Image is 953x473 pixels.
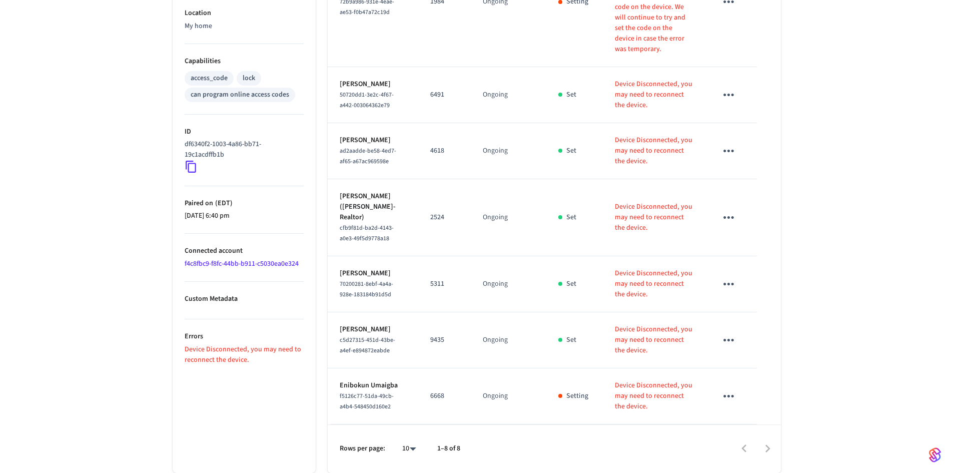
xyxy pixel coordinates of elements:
[471,67,547,123] td: Ongoing
[213,198,233,208] span: ( EDT )
[185,211,304,221] p: [DATE] 6:40 pm
[340,443,385,454] p: Rows per page:
[340,268,406,279] p: [PERSON_NAME]
[430,212,459,223] p: 2524
[430,146,459,156] p: 4618
[615,79,693,111] p: Device Disconnected, you may need to reconnect the device.
[185,294,304,304] p: Custom Metadata
[471,179,547,256] td: Ongoing
[430,391,459,401] p: 6668
[340,79,406,90] p: [PERSON_NAME]
[566,335,576,345] p: Set
[340,336,395,355] span: c5d27315-451d-43be-a4ef-e894872eabde
[430,279,459,289] p: 5311
[340,191,406,223] p: [PERSON_NAME] ([PERSON_NAME]- Realtor)
[929,447,941,463] img: SeamLogoGradient.69752ec5.svg
[566,90,576,100] p: Set
[340,91,394,110] span: 50720dd1-3e2c-4f67-a442-003064362e79
[185,8,304,19] p: Location
[191,90,289,100] div: can program online access codes
[340,380,406,391] p: Enibokun Umaigba
[615,135,693,167] p: Device Disconnected, you may need to reconnect the device.
[471,123,547,179] td: Ongoing
[340,224,394,243] span: cfb9f81d-ba2d-4143-a0e3-49f5d9778a18
[437,443,460,454] p: 1–8 of 8
[471,312,547,368] td: Ongoing
[340,324,406,335] p: [PERSON_NAME]
[185,246,304,256] p: Connected account
[340,280,393,299] span: 70200281-8ebf-4a4a-928e-183184b91d5d
[243,73,255,84] div: lock
[615,202,693,233] p: Device Disconnected, you may need to reconnect the device.
[340,392,394,411] span: f5126c77-51da-49cb-a4b4-548450d160e2
[615,268,693,300] p: Device Disconnected, you may need to reconnect the device.
[566,391,588,401] p: Setting
[185,331,304,342] p: Errors
[185,198,304,209] p: Paired on
[566,146,576,156] p: Set
[471,368,547,424] td: Ongoing
[397,441,421,456] div: 10
[566,212,576,223] p: Set
[185,139,300,160] p: df6340f2-1003-4a86-bb71-19c1acdffb1b
[430,90,459,100] p: 6491
[185,259,299,269] a: f4c8fbc9-f8fc-44bb-b911-c5030ea0e324
[430,335,459,345] p: 9435
[185,21,304,32] p: My home
[471,256,547,312] td: Ongoing
[185,127,304,137] p: ID
[615,380,693,412] p: Device Disconnected, you may need to reconnect the device.
[615,324,693,356] p: Device Disconnected, you may need to reconnect the device.
[185,344,304,365] p: Device Disconnected, you may need to reconnect the device.
[191,73,228,84] div: access_code
[185,56,304,67] p: Capabilities
[340,135,406,146] p: [PERSON_NAME]
[340,147,396,166] span: ad2aadde-be58-4ed7-af65-a67ac969598e
[566,279,576,289] p: Set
